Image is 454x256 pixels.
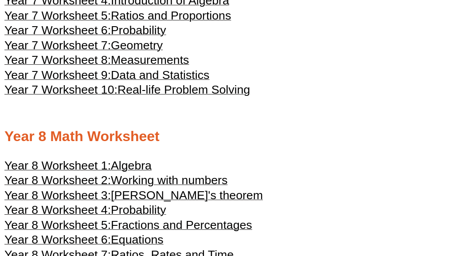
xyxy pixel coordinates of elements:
a: Year 7 Worksheet 5:Ratios and Proportions [4,13,231,22]
span: Year 7 Worksheet 6: [4,24,111,37]
a: Year 7 Worksheet 9:Data and Statistics [4,72,209,81]
span: Year 7 Worksheet 9: [4,68,111,82]
span: Probability [111,203,166,217]
a: Year 8 Worksheet 1:Algebra [4,163,152,172]
span: Algebra [111,159,152,172]
span: Year 7 Worksheet 10: [4,83,117,96]
h2: Year 8 Math Worksheet [4,127,450,146]
span: Year 7 Worksheet 5: [4,9,111,22]
a: Year 7 Worksheet 10:Real-life Problem Solving [4,87,250,96]
a: Year 7 Worksheet 7:Geometry [4,43,163,51]
span: Year 8 Worksheet 5: [4,218,111,232]
span: Year 8 Worksheet 2: [4,173,111,187]
span: Year 8 Worksheet 4: [4,203,111,217]
span: [PERSON_NAME]'s theorem [111,189,263,202]
span: Year 7 Worksheet 7: [4,39,111,52]
span: Year 8 Worksheet 6: [4,233,111,246]
a: Year 7 Worksheet 8:Measurements [4,57,189,66]
a: Year 8 Worksheet 3:[PERSON_NAME]'s theorem [4,193,263,201]
a: Year 8 Worksheet 6:Equations [4,237,164,246]
span: Geometry [111,39,163,52]
span: Year 7 Worksheet 8: [4,53,111,67]
a: Year 8 Worksheet 5:Fractions and Percentages [4,222,252,231]
span: Real-life Problem Solving [117,83,250,96]
span: Ratios and Proportions [111,9,231,22]
a: Year 7 Worksheet 6:Probability [4,28,166,36]
span: Data and Statistics [111,68,209,82]
a: Year 8 Worksheet 2:Working with numbers [4,177,227,186]
span: Equations [111,233,164,246]
span: Probability [111,24,166,37]
span: Measurements [111,53,189,67]
span: Year 8 Worksheet 1: [4,159,111,172]
span: Fractions and Percentages [111,218,252,232]
span: Year 8 Worksheet 3: [4,189,111,202]
span: Working with numbers [111,173,227,187]
iframe: Chat Widget [302,156,454,256]
a: Year 8 Worksheet 4:Probability [4,207,166,216]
